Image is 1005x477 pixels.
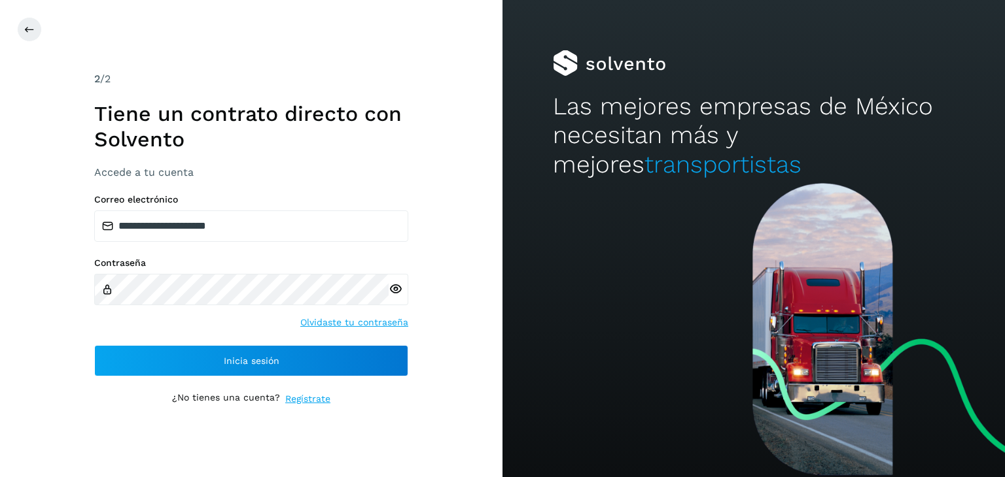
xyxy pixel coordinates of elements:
label: Correo electrónico [94,194,408,205]
a: Olvidaste tu contraseña [300,316,408,329]
a: Regístrate [285,392,330,406]
label: Contraseña [94,257,408,269]
span: transportistas [644,150,802,178]
div: /2 [94,71,408,87]
span: Inicia sesión [224,356,279,365]
span: 2 [94,73,100,85]
p: ¿No tienes una cuenta? [172,392,280,406]
h2: Las mejores empresas de México necesitan más y mejores [553,92,955,179]
button: Inicia sesión [94,345,408,376]
h3: Accede a tu cuenta [94,166,408,178]
h1: Tiene un contrato directo con Solvento [94,101,408,152]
